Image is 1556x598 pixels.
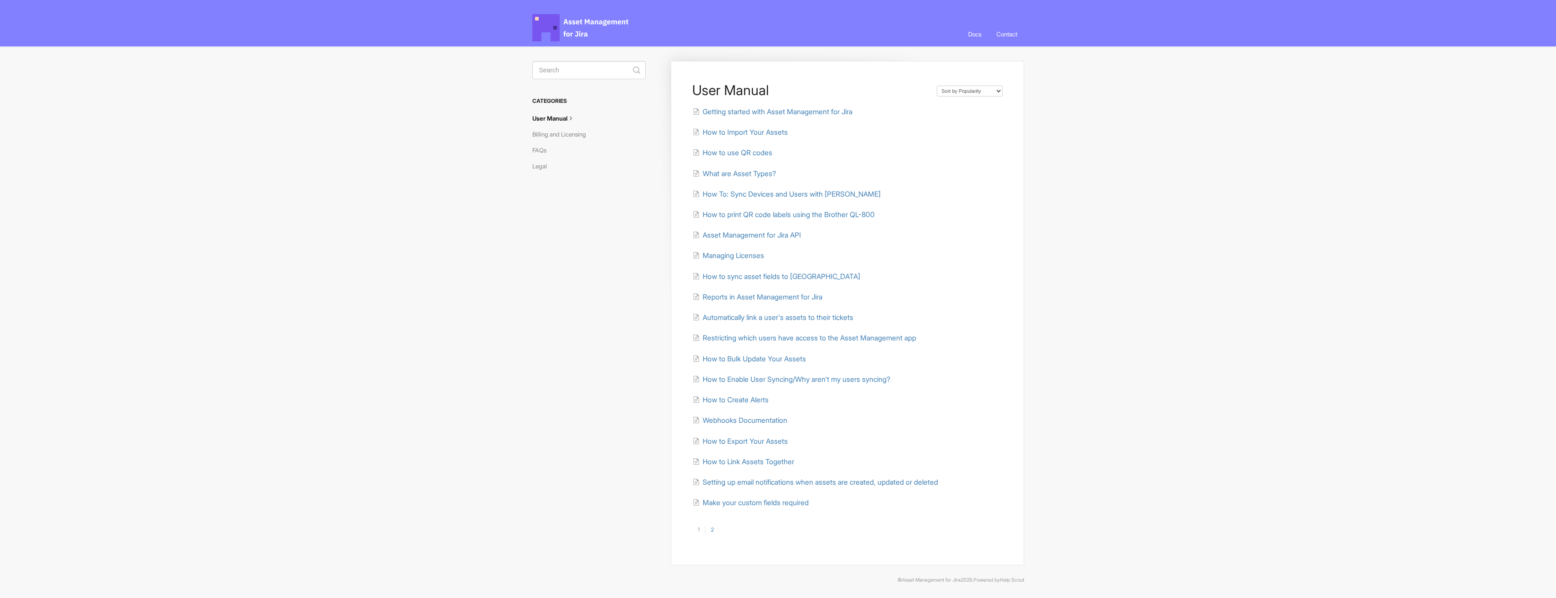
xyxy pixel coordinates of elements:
[532,576,1024,584] p: © 2025.
[703,107,852,116] span: Getting started with Asset Management for Jira
[703,457,794,466] span: How to Link Assets Together
[703,437,788,446] span: How to Export Your Assets
[693,416,787,425] a: Webhooks Documentation
[693,293,822,301] a: Reports in Asset Management for Jira
[902,577,961,583] a: Asset Management for Jira
[703,251,764,260] span: Managing Licenses
[693,128,788,137] a: How to Import Your Assets
[703,169,776,178] span: What are Asset Types?
[692,82,927,98] h1: User Manual
[693,498,809,507] a: Make your custom fields required
[693,231,801,239] a: Asset Management for Jira API
[693,334,916,342] a: Restricting which users have access to the Asset Management app
[703,148,772,157] span: How to use QR codes
[703,498,809,507] span: Make your custom fields required
[693,478,938,487] a: Setting up email notifications when assets are created, updated or deleted
[703,334,916,342] span: Restricting which users have access to the Asset Management app
[703,355,806,363] span: How to Bulk Update Your Assets
[693,210,875,219] a: How to print QR code labels using the Brother QL-800
[703,210,875,219] span: How to print QR code labels using the Brother QL-800
[703,190,881,198] span: How To: Sync Devices and Users with [PERSON_NAME]
[532,159,554,173] a: Legal
[532,93,646,109] h3: Categories
[693,190,881,198] a: How To: Sync Devices and Users with [PERSON_NAME]
[693,395,769,404] a: How to Create Alerts
[532,127,593,142] a: Billing and Licensing
[703,395,769,404] span: How to Create Alerts
[703,128,788,137] span: How to Import Your Assets
[705,526,719,534] a: 2
[703,313,853,322] span: Automatically link a user's assets to their tickets
[703,375,890,384] span: How to Enable User Syncing/Why aren't my users syncing?
[532,14,630,41] span: Asset Management for Jira Docs
[693,107,852,116] a: Getting started with Asset Management for Jira
[693,375,890,384] a: How to Enable User Syncing/Why aren't my users syncing?
[703,478,938,487] span: Setting up email notifications when assets are created, updated or deleted
[532,143,553,157] a: FAQs
[693,169,776,178] a: What are Asset Types?
[693,313,853,322] a: Automatically link a user's assets to their tickets
[693,272,860,281] a: How to sync asset fields to [GEOGRAPHIC_DATA]
[532,61,646,79] input: Search
[703,272,860,281] span: How to sync asset fields to [GEOGRAPHIC_DATA]
[693,437,788,446] a: How to Export Your Assets
[937,86,1003,96] select: Page reloads on selection
[693,251,764,260] a: Managing Licenses
[692,526,705,534] a: 1
[693,355,806,363] a: How to Bulk Update Your Assets
[693,148,772,157] a: How to use QR codes
[961,22,988,46] a: Docs
[703,416,787,425] span: Webhooks Documentation
[532,111,582,126] a: User Manual
[703,293,822,301] span: Reports in Asset Management for Jira
[990,22,1024,46] a: Contact
[693,457,794,466] a: How to Link Assets Together
[974,577,1024,583] span: Powered by
[1000,577,1024,583] a: Help Scout
[703,231,801,239] span: Asset Management for Jira API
